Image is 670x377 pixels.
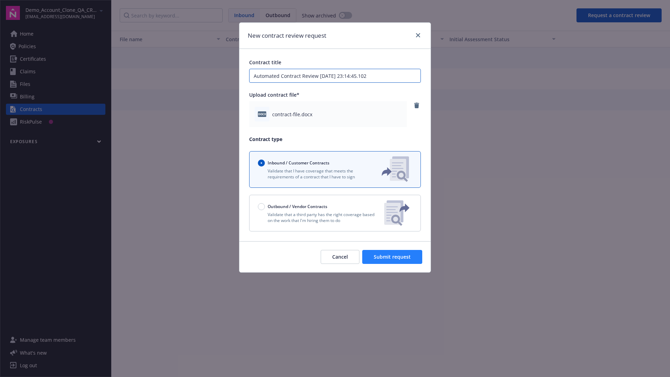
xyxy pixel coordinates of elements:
button: Outbound / Vendor ContractsValidate that a third party has the right coverage based on the work t... [249,195,421,231]
span: Submit request [374,253,411,260]
p: Contract type [249,135,421,143]
span: contract-file.docx [272,111,312,118]
a: remove [412,101,421,110]
button: Cancel [321,250,359,264]
span: Upload contract file* [249,91,299,98]
p: Validate that I have coverage that meets the requirements of a contract that I have to sign [258,168,370,180]
span: Inbound / Customer Contracts [268,160,329,166]
button: Submit request [362,250,422,264]
input: Enter a title for this contract [249,69,421,83]
span: Cancel [332,253,348,260]
p: Validate that a third party has the right coverage based on the work that I'm hiring them to do [258,212,379,223]
input: Outbound / Vendor Contracts [258,203,265,210]
span: Outbound / Vendor Contracts [268,204,327,209]
span: Contract title [249,59,281,66]
a: close [414,31,422,39]
input: Inbound / Customer Contracts [258,160,265,167]
button: Inbound / Customer ContractsValidate that I have coverage that meets the requirements of a contra... [249,151,421,188]
span: docx [258,111,266,117]
h1: New contract review request [248,31,326,40]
